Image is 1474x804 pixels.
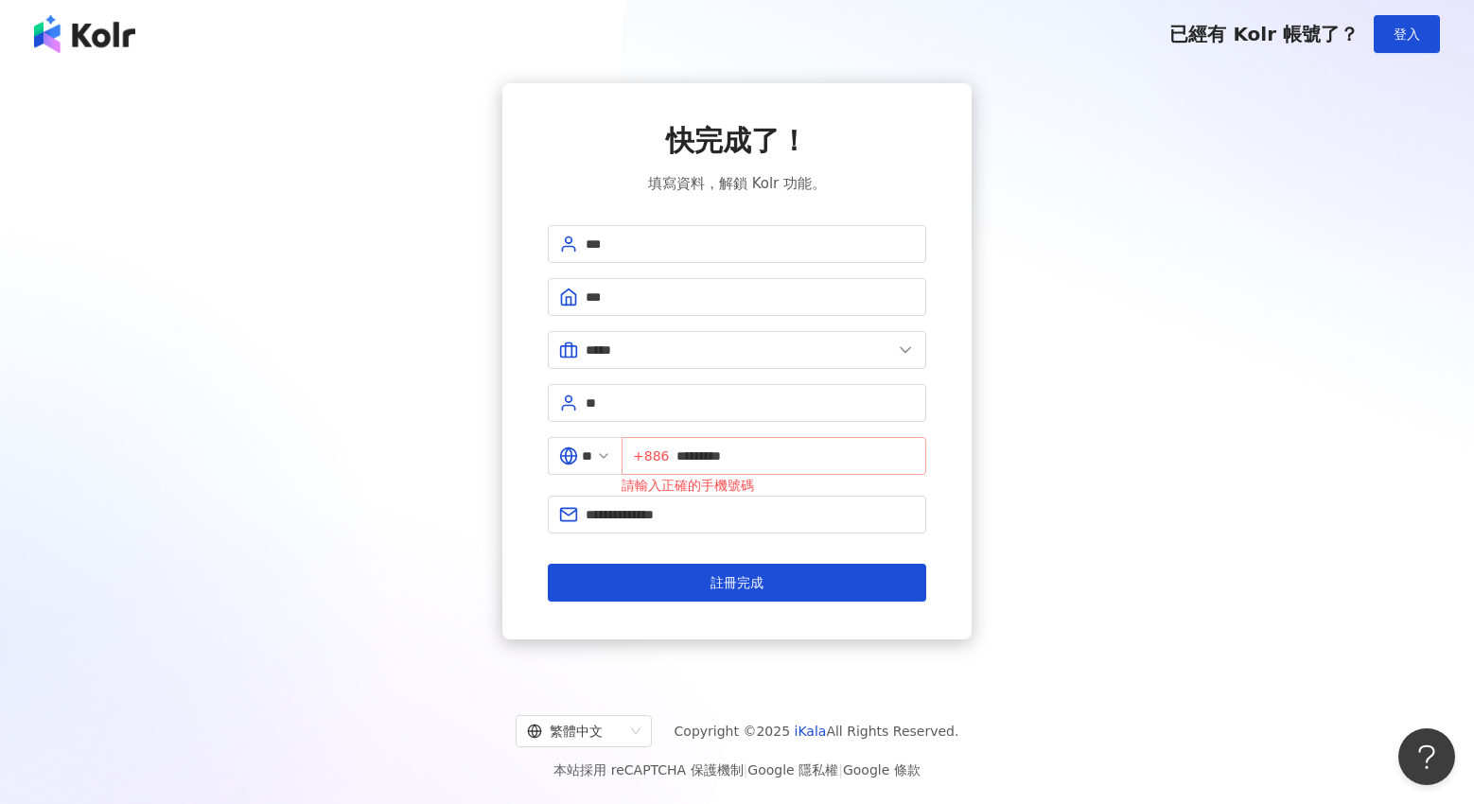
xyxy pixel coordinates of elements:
img: logo [34,15,135,53]
a: iKala [795,724,827,739]
div: 請輸入正確的手機號碼 [622,475,926,496]
span: | [744,762,748,778]
button: 註冊完成 [548,564,926,602]
div: 繁體中文 [527,716,623,746]
span: +886 [633,446,669,466]
span: 註冊完成 [711,575,763,590]
iframe: Help Scout Beacon - Open [1398,728,1455,785]
span: 快完成了！ [666,121,808,161]
span: | [838,762,843,778]
span: 填寫資料，解鎖 Kolr 功能。 [648,172,826,195]
span: 本站採用 reCAPTCHA 保護機制 [553,759,920,781]
a: Google 條款 [843,762,921,778]
span: 已經有 Kolr 帳號了？ [1169,23,1359,45]
button: 登入 [1374,15,1440,53]
a: Google 隱私權 [747,762,838,778]
span: Copyright © 2025 All Rights Reserved. [675,720,959,743]
span: 登入 [1394,26,1420,42]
